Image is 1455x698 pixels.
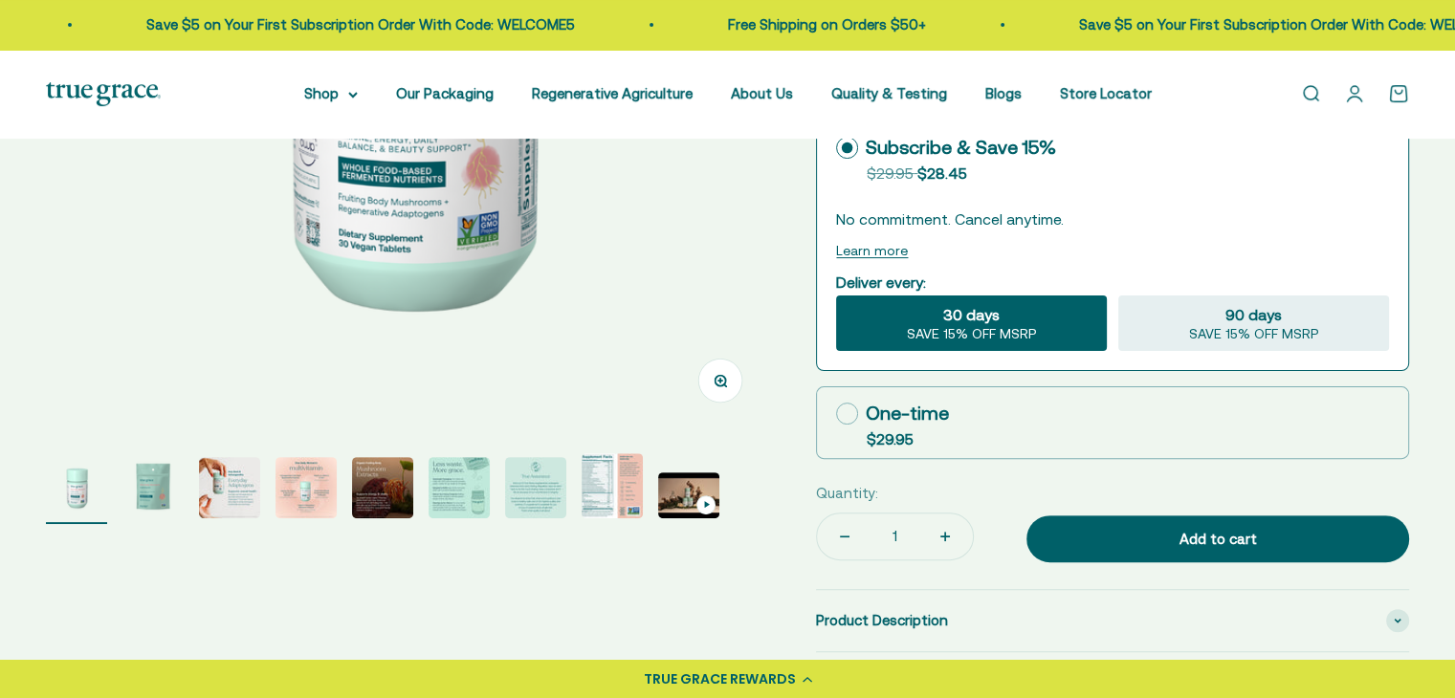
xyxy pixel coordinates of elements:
[352,457,413,524] button: Go to item 5
[505,457,566,524] button: Go to item 7
[352,457,413,518] img: One Daily Women's Multivitamin
[831,85,947,101] a: Quality & Testing
[429,457,490,518] img: One Daily Women's Multivitamin
[731,85,793,101] a: About Us
[276,457,337,518] img: One Daily Women's Multivitamin
[816,482,878,505] label: Quantity:
[532,85,693,101] a: Regenerative Agriculture
[816,590,1409,651] summary: Product Description
[1060,85,1152,101] a: Store Locator
[396,85,494,101] a: Our Packaging
[140,13,568,36] p: Save $5 on Your First Subscription Order With Code: WELCOME5
[582,453,643,518] img: One Daily Women's Multivitamin
[304,82,358,105] summary: Shop
[1026,515,1409,563] button: Add to cart
[46,457,107,518] img: We select ingredients that play a concrete role in true health, and we include them at effective ...
[721,16,919,33] a: Free Shipping on Orders $50+
[199,457,260,518] img: One Daily Women's Multivitamin
[985,85,1022,101] a: Blogs
[505,457,566,518] img: One Daily Women's Multivitamin
[917,513,973,559] button: Increase quantity
[1065,528,1371,551] div: Add to cart
[582,453,643,524] button: Go to item 8
[122,457,184,524] button: Go to item 2
[276,457,337,524] button: Go to item 4
[817,513,872,559] button: Decrease quantity
[122,457,184,518] img: We select ingredients that play a concrete role in true health, and we include them at effective ...
[199,457,260,524] button: Go to item 3
[644,669,796,689] div: TRUE GRACE REWARDS
[46,457,107,524] button: Go to item 1
[658,472,719,524] button: Go to item 9
[429,457,490,524] button: Go to item 6
[816,609,948,632] span: Product Description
